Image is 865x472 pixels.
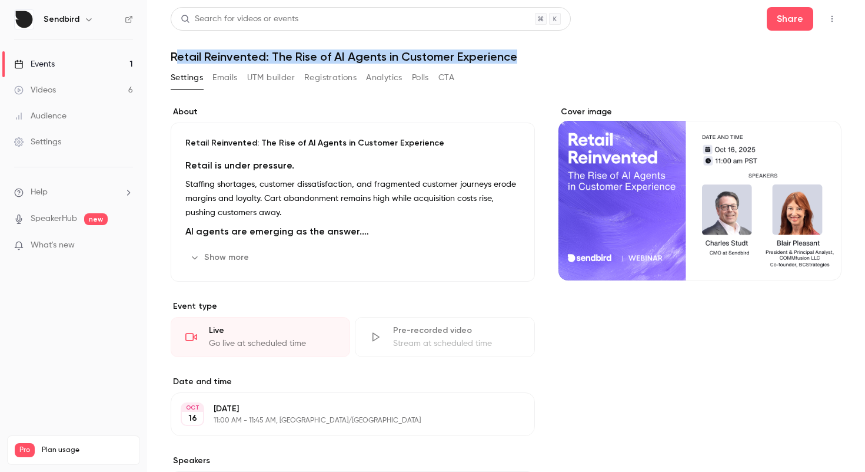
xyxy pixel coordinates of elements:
button: Share [767,7,813,31]
button: UTM builder [247,68,295,87]
h2: AI agents are emerging as the answer. [185,225,520,239]
h2: Retail is under pressure. [185,159,520,173]
div: Go live at scheduled time [209,338,335,349]
div: Pre-recorded video [393,325,520,336]
label: About [171,106,535,118]
button: Settings [171,68,203,87]
p: 11:00 AM - 11:45 AM, [GEOGRAPHIC_DATA]/[GEOGRAPHIC_DATA] [214,416,473,425]
span: Plan usage [42,445,132,455]
button: CTA [438,68,454,87]
section: Cover image [558,106,841,280]
div: Audience [14,110,66,122]
button: Show more [185,248,256,267]
p: Retail Reinvented: The Rise of AI Agents in Customer Experience [185,137,520,149]
a: SpeakerHub [31,213,77,225]
label: Speakers [171,455,535,467]
p: [DATE] [214,403,473,415]
p: Staffing shortages, customer dissatisfaction, and fragmented customer journeys erode margins and ... [185,177,520,220]
div: Videos [14,84,56,96]
button: Analytics [366,68,402,87]
span: new [84,213,108,225]
label: Cover image [558,106,841,118]
div: Settings [14,136,61,148]
button: Emails [212,68,237,87]
label: Date and time [171,376,535,388]
div: LiveGo live at scheduled time [171,317,350,357]
div: Pre-recorded videoStream at scheduled time [355,317,534,357]
button: Polls [412,68,429,87]
div: Live [209,325,335,336]
div: Search for videos or events [181,13,298,25]
li: help-dropdown-opener [14,186,133,199]
span: What's new [31,239,75,252]
h6: Sendbird [44,14,79,25]
div: Events [14,58,55,70]
button: Registrations [304,68,357,87]
span: Pro [15,443,35,457]
p: 16 [188,412,197,424]
img: Sendbird [15,10,34,29]
h1: Retail Reinvented: The Rise of AI Agents in Customer Experience [171,49,841,64]
span: Help [31,186,48,199]
p: Event type [171,301,535,312]
div: OCT [182,404,203,412]
div: Stream at scheduled time [393,338,520,349]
